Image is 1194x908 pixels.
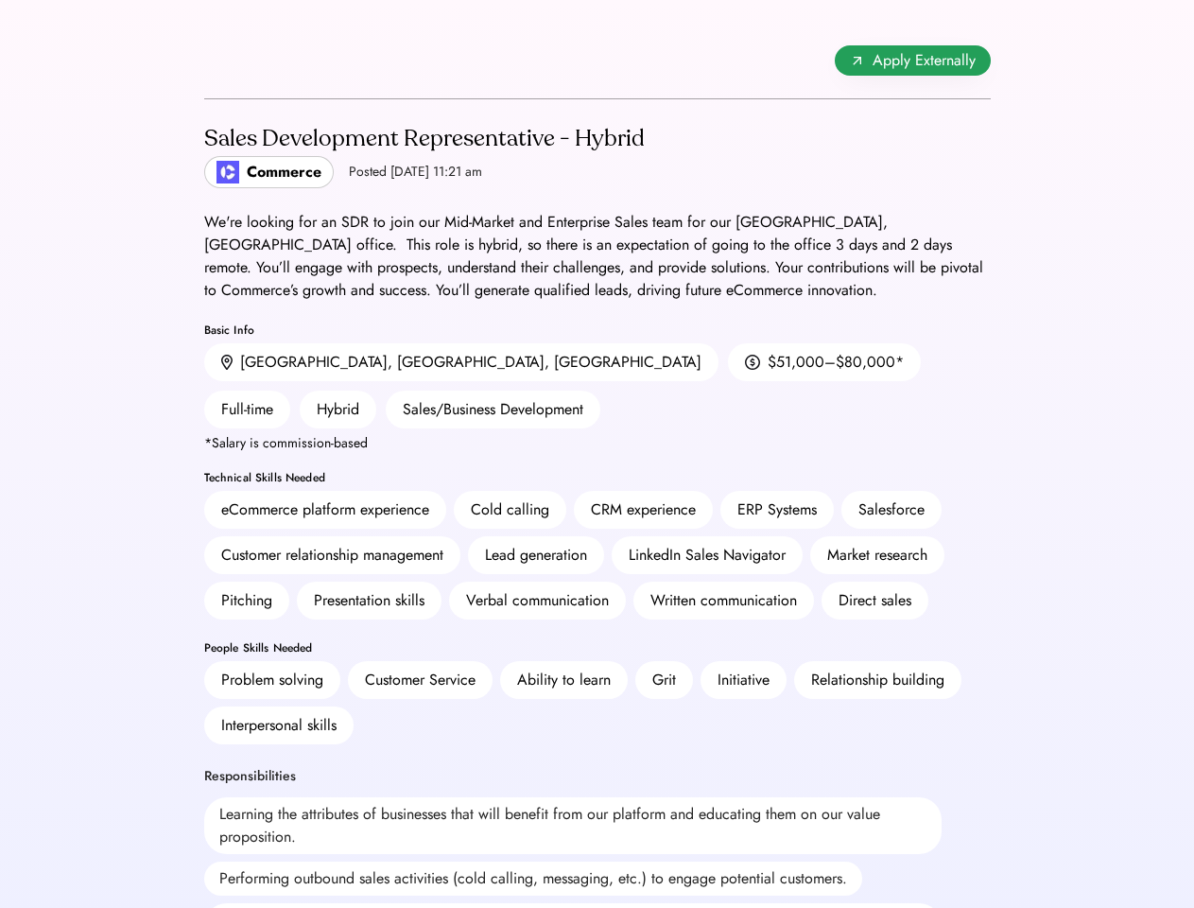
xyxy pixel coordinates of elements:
div: eCommerce platform experience [221,498,429,521]
div: Direct sales [839,589,911,612]
div: People Skills Needed [204,642,991,654]
div: Sales Development Representative - Hybrid [204,124,645,154]
img: poweredbycommerce_logo.jpeg [216,161,239,183]
div: Cold calling [471,498,549,521]
div: Initiative [718,669,770,691]
div: Verbal communication [466,589,609,612]
div: Commerce [247,161,321,183]
div: Presentation skills [314,589,424,612]
div: Market research [827,544,927,567]
div: Hybrid [300,391,376,428]
div: Lead generation [485,544,587,567]
button: Apply Externally [835,45,991,76]
div: *Salary is commission-based [204,436,368,449]
div: Customer Service [365,669,476,691]
div: Relationship building [811,669,944,691]
div: Responsibilities [204,767,296,786]
div: Interpersonal skills [221,714,337,737]
div: Written communication [650,589,797,612]
div: Technical Skills Needed [204,472,991,483]
div: [GEOGRAPHIC_DATA], [GEOGRAPHIC_DATA], [GEOGRAPHIC_DATA] [240,351,701,374]
div: Ability to learn [517,669,611,691]
div: Customer relationship management [221,544,443,567]
div: Problem solving [221,669,323,691]
div: Posted [DATE] 11:21 am [349,163,482,182]
div: Salesforce [858,498,925,521]
div: Sales/Business Development [386,391,600,428]
div: CRM experience [591,498,696,521]
div: Basic Info [204,324,991,336]
div: ERP Systems [737,498,817,521]
div: LinkedIn Sales Navigator [629,544,786,567]
div: Performing outbound sales activities (cold calling, messaging, etc.) to engage potential customers. [204,862,862,896]
div: $51,000–$80,000 [768,351,895,374]
img: location.svg [221,355,233,371]
div: We're looking for an SDR to join our Mid-Market and Enterprise Sales team for our [GEOGRAPHIC_DAT... [204,211,991,302]
span: Apply Externally [873,49,976,72]
div: Full-time [204,391,290,428]
div: Learning the attributes of businesses that will benefit from our platform and educating them on o... [204,797,942,854]
div: Pitching [221,589,272,612]
img: money.svg [745,354,760,371]
div: Grit [652,669,676,691]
